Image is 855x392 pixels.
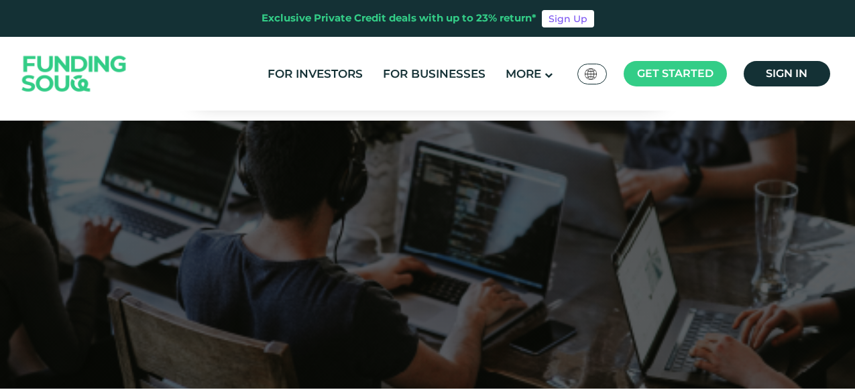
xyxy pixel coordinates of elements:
a: Sign Up [542,10,594,27]
a: For Investors [264,63,366,85]
span: Sign in [766,67,807,80]
a: Sign in [744,61,830,86]
img: SA Flag [585,68,597,80]
span: Get started [637,67,714,80]
img: Logo [9,40,140,108]
span: More [506,67,541,80]
a: For Businesses [380,63,489,85]
div: Exclusive Private Credit deals with up to 23% return* [262,11,536,26]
